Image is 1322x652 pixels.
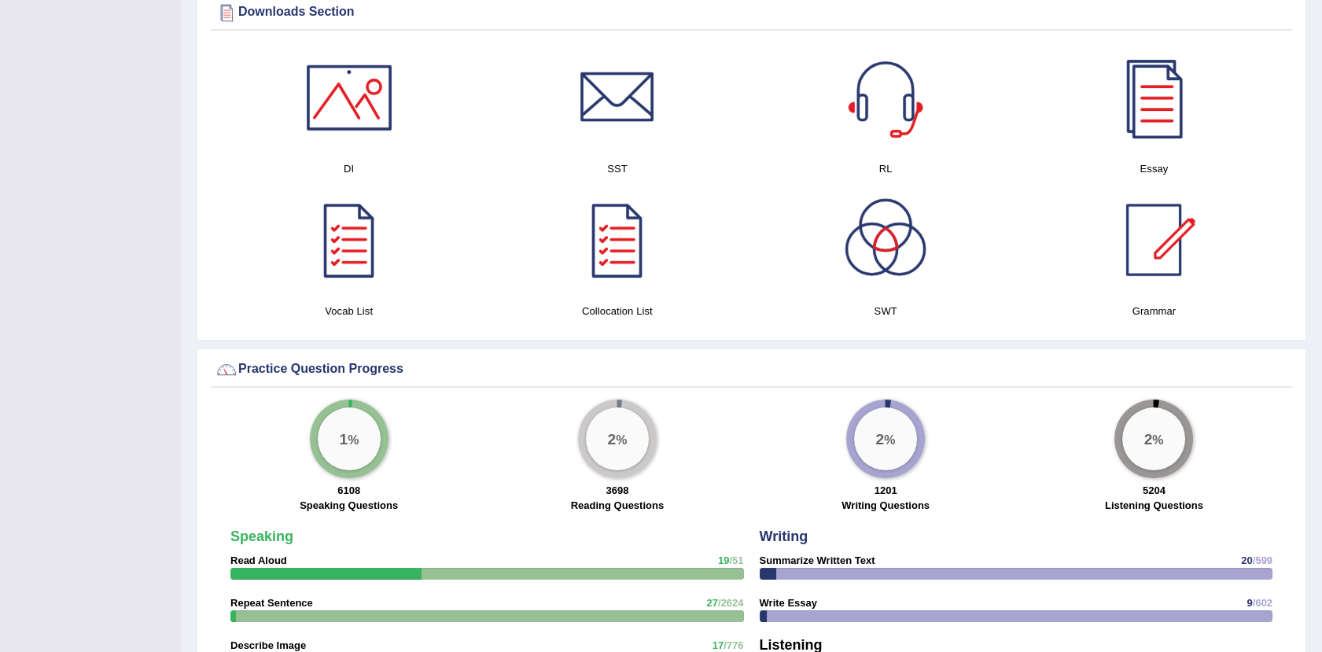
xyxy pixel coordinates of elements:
[1028,160,1280,177] h4: Essay
[1241,554,1252,566] span: 20
[491,303,743,319] h4: Collocation List
[713,639,724,651] span: 17
[491,160,743,177] h4: SST
[223,160,475,177] h4: DI
[875,484,897,496] strong: 1201
[760,303,1012,319] h4: SWT
[724,639,743,651] span: /776
[1122,407,1185,470] div: %
[760,554,875,566] strong: Summarize Written Text
[230,597,313,609] strong: Repeat Sentence
[230,639,306,651] strong: Describe Image
[1105,498,1203,513] label: Listening Questions
[1028,303,1280,319] h4: Grammar
[586,407,649,470] div: %
[230,529,293,544] strong: Speaking
[215,1,1288,24] div: Downloads Section
[337,484,360,496] strong: 6108
[318,407,381,470] div: %
[1144,430,1153,448] big: 2
[729,554,743,566] span: /51
[223,303,475,319] h4: Vocab List
[606,484,628,496] strong: 3698
[571,498,664,513] label: Reading Questions
[300,498,398,513] label: Speaking Questions
[230,554,287,566] strong: Read Aloud
[339,430,348,448] big: 1
[760,529,808,544] strong: Writing
[841,498,930,513] label: Writing Questions
[1247,597,1252,609] span: 9
[876,430,885,448] big: 2
[1143,484,1165,496] strong: 5204
[760,160,1012,177] h4: RL
[215,358,1288,381] div: Practice Question Progress
[1253,597,1272,609] span: /602
[760,597,817,609] strong: Write Essay
[706,597,717,609] span: 27
[854,407,917,470] div: %
[607,430,616,448] big: 2
[718,597,744,609] span: /2624
[1253,554,1272,566] span: /599
[718,554,729,566] span: 19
